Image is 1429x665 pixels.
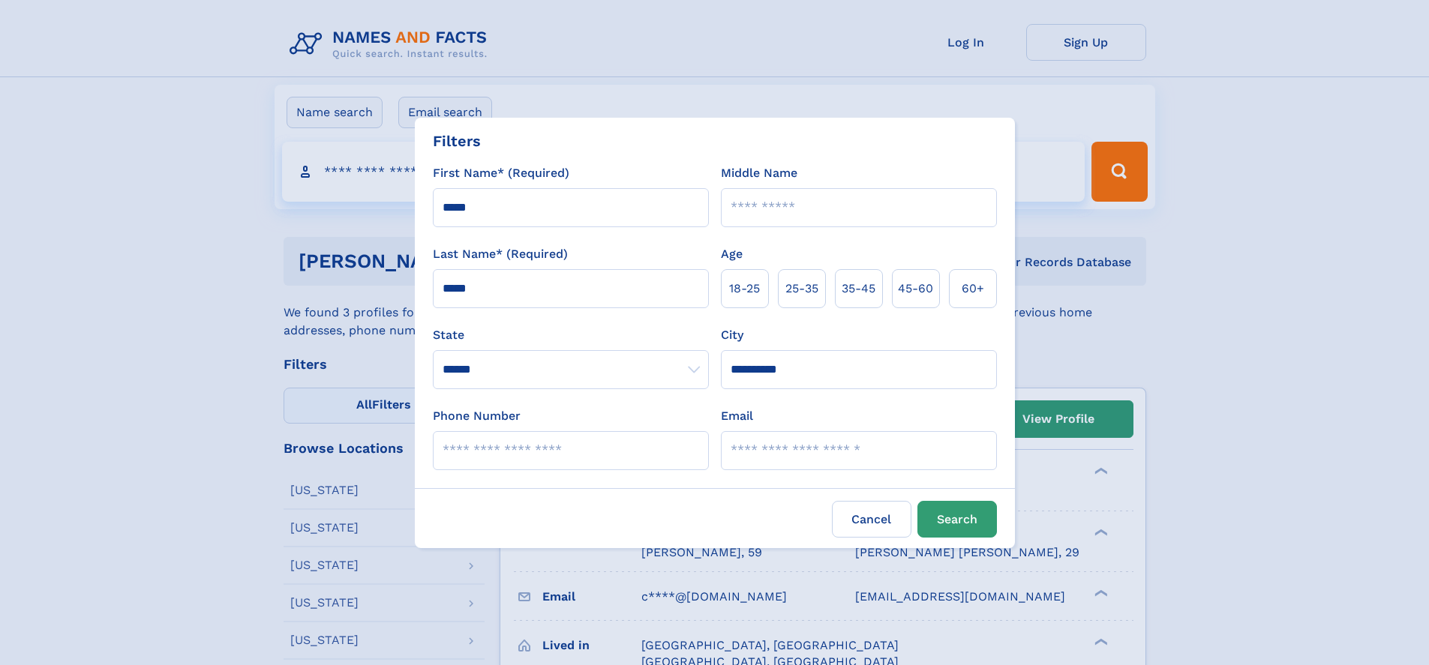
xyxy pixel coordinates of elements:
label: Cancel [832,501,911,538]
div: Filters [433,130,481,152]
span: 60+ [962,280,984,298]
label: First Name* (Required) [433,164,569,182]
label: City [721,326,743,344]
label: State [433,326,709,344]
span: 18‑25 [729,280,760,298]
label: Last Name* (Required) [433,245,568,263]
button: Search [917,501,997,538]
span: 35‑45 [842,280,875,298]
label: Age [721,245,743,263]
span: 45‑60 [898,280,933,298]
span: 25‑35 [785,280,818,298]
label: Phone Number [433,407,521,425]
label: Email [721,407,753,425]
label: Middle Name [721,164,797,182]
